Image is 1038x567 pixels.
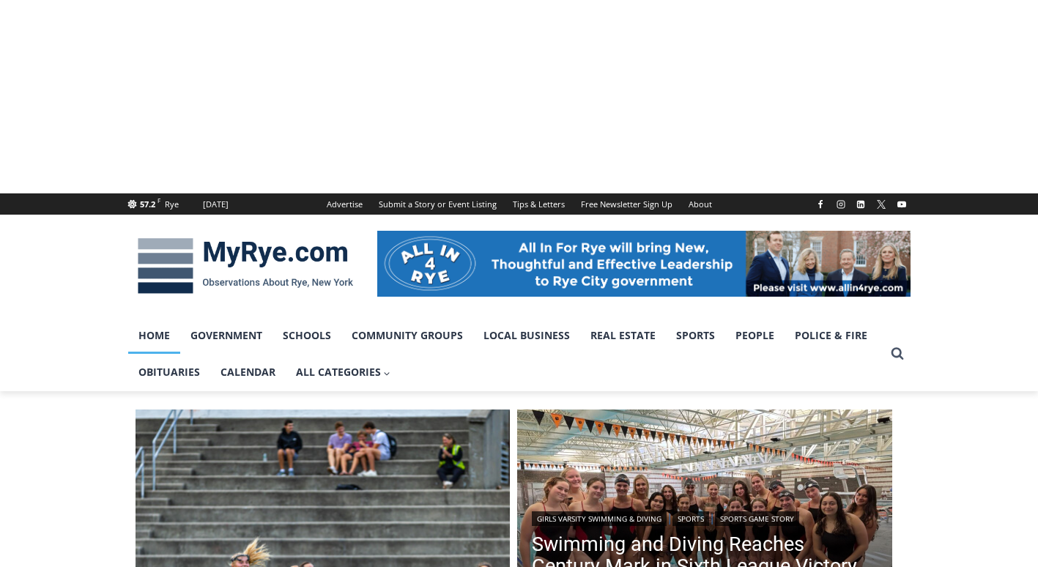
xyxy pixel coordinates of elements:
[377,231,911,297] img: All in for Rye
[128,354,210,390] a: Obituaries
[371,193,505,215] a: Submit a Story or Event Listing
[532,511,667,526] a: Girls Varsity Swimming & Diving
[128,317,884,391] nav: Primary Navigation
[812,196,829,213] a: Facebook
[296,364,391,380] span: All Categories
[681,193,720,215] a: About
[128,317,180,354] a: Home
[666,317,725,354] a: Sports
[157,196,160,204] span: F
[140,199,155,210] span: 57.2
[715,511,799,526] a: Sports Game Story
[165,198,179,211] div: Rye
[532,508,878,526] div: | |
[128,228,363,304] img: MyRye.com
[832,196,850,213] a: Instagram
[286,354,401,390] a: All Categories
[785,317,878,354] a: Police & Fire
[180,317,273,354] a: Government
[852,196,870,213] a: Linkedin
[884,341,911,367] button: View Search Form
[210,354,286,390] a: Calendar
[203,198,229,211] div: [DATE]
[893,196,911,213] a: YouTube
[341,317,473,354] a: Community Groups
[319,193,371,215] a: Advertise
[573,193,681,215] a: Free Newsletter Sign Up
[319,193,720,215] nav: Secondary Navigation
[872,196,890,213] a: X
[580,317,666,354] a: Real Estate
[473,317,580,354] a: Local Business
[505,193,573,215] a: Tips & Letters
[273,317,341,354] a: Schools
[672,511,709,526] a: Sports
[725,317,785,354] a: People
